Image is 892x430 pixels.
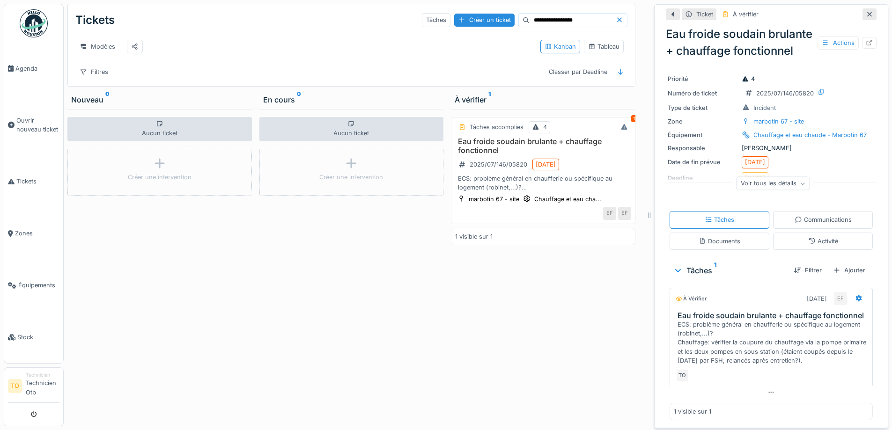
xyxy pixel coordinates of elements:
[455,94,632,105] div: À vérifier
[829,264,869,277] div: Ajouter
[455,174,631,192] div: ECS: problème général en chaufferie ou spécifique au logement (robinet,...)? Chauffage: vérifier ...
[26,372,59,401] li: Technicien Otb
[15,64,59,73] span: Agenda
[737,177,810,190] div: Voir tous les détails
[4,95,63,155] a: Ouvrir nouveau ticket
[618,207,631,220] div: EF
[668,89,738,98] div: Numéro de ticket
[469,195,519,204] div: marbotin 67 - site
[26,372,59,379] div: Technicien
[4,311,63,363] a: Stock
[75,40,119,53] div: Modèles
[705,215,734,224] div: Tâches
[545,65,612,79] div: Classer par Deadline
[756,89,814,98] div: 2025/07/146/05820
[8,379,22,393] li: TO
[674,407,711,416] div: 1 visible sur 1
[678,320,869,365] div: ECS: problème général en chaufferie ou spécifique au logement (robinet,...)? Chauffage: vérifier ...
[676,369,689,382] div: TO
[75,8,115,32] div: Tickets
[4,259,63,311] a: Équipements
[673,265,786,276] div: Tâches
[807,294,827,303] div: [DATE]
[422,13,450,27] div: Tâches
[699,237,740,246] div: Documents
[818,36,859,50] div: Actions
[319,173,383,182] div: Créer une intervention
[455,137,631,155] h3: Eau froide soudain brulante + chauffage fonctionnel
[631,115,637,122] div: 1
[753,103,776,112] div: Incident
[263,94,440,105] div: En cours
[834,292,847,305] div: EF
[795,215,852,224] div: Communications
[4,207,63,259] a: Zones
[259,117,444,141] div: Aucun ticket
[455,232,493,241] div: 1 visible sur 1
[678,311,869,320] h3: Eau froide soudain brulante + chauffage fonctionnel
[18,281,59,290] span: Équipements
[470,160,527,169] div: 2025/07/146/05820
[534,195,601,204] div: Chauffage et eau cha...
[668,103,738,112] div: Type de ticket
[668,131,738,139] div: Équipement
[790,264,826,277] div: Filtrer
[668,144,738,153] div: Responsable
[71,94,248,105] div: Nouveau
[488,94,491,105] sup: 1
[676,295,707,303] div: À vérifier
[4,43,63,95] a: Agenda
[470,123,523,131] div: Tâches accomplies
[696,10,713,19] div: Ticket
[15,229,59,238] span: Zones
[668,117,738,126] div: Zone
[603,207,616,220] div: EF
[297,94,301,105] sup: 0
[745,158,765,167] div: [DATE]
[128,173,192,182] div: Créer une intervention
[733,10,759,19] div: À vérifier
[808,237,838,246] div: Activité
[666,26,877,59] div: Eau froide soudain brulante + chauffage fonctionnel
[714,265,716,276] sup: 1
[17,333,59,342] span: Stock
[105,94,110,105] sup: 0
[75,65,112,79] div: Filtres
[67,117,252,141] div: Aucun ticket
[588,42,619,51] div: Tableau
[536,160,556,169] div: [DATE]
[454,14,515,26] div: Créer un ticket
[742,74,755,83] div: 4
[543,123,547,131] div: 4
[668,74,738,83] div: Priorité
[4,155,63,207] a: Tickets
[668,158,738,167] div: Date de fin prévue
[753,117,804,126] div: marbotin 67 - site
[545,42,576,51] div: Kanban
[753,131,867,139] div: Chauffage et eau chaude - Marbotin 67
[20,9,48,37] img: Badge_color-CXgf-gQk.svg
[8,372,59,403] a: TO TechnicienTechnicien Otb
[16,177,59,186] span: Tickets
[668,144,875,153] div: [PERSON_NAME]
[16,116,59,134] span: Ouvrir nouveau ticket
